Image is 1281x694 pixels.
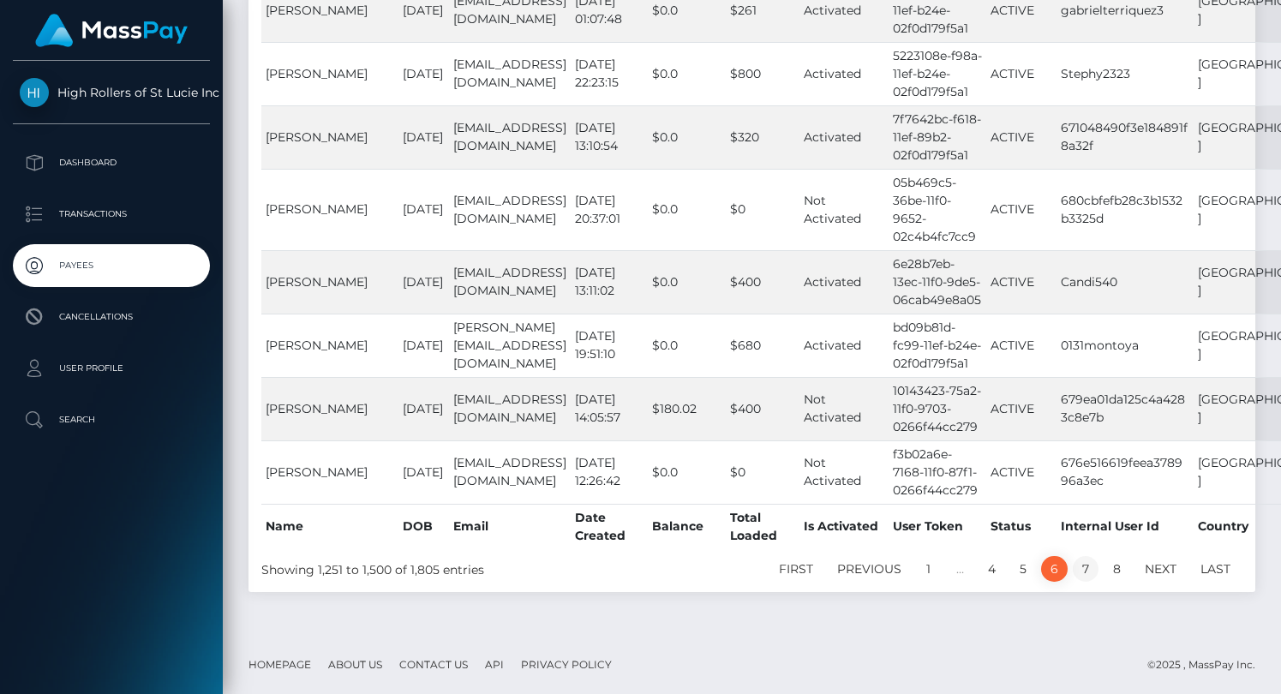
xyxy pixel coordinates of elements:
td: Not Activated [799,440,889,504]
td: 680cbfefb28c3b1532b3325d [1057,169,1194,250]
td: Not Activated [799,169,889,250]
td: ACTIVE [986,250,1057,314]
th: Total Loaded [726,504,799,549]
span: High Rollers of St Lucie Inc [13,85,210,100]
td: 5223108e-f98a-11ef-b24e-02f0d179f5a1 [889,42,986,105]
td: [PERSON_NAME] [261,377,398,440]
td: 6e28b7eb-13ec-11f0-9de5-06cab49e8a05 [889,250,986,314]
a: Payees [13,244,210,287]
td: [EMAIL_ADDRESS][DOMAIN_NAME] [449,105,571,169]
th: Balance [648,504,726,549]
td: [DATE] [398,250,449,314]
td: [PERSON_NAME] [261,250,398,314]
td: $0 [726,440,799,504]
th: User Token [889,504,986,549]
th: DOB [398,504,449,549]
td: [DATE] 12:26:42 [571,440,648,504]
img: High Rollers of St Lucie Inc [20,78,49,107]
td: ACTIVE [986,105,1057,169]
a: 7 [1073,556,1098,582]
td: [PERSON_NAME] [261,440,398,504]
div: © 2025 , MassPay Inc. [1147,655,1268,674]
td: $800 [726,42,799,105]
a: About Us [321,651,389,678]
td: $0 [726,169,799,250]
td: $400 [726,250,799,314]
a: API [478,651,511,678]
td: $0.0 [648,440,726,504]
td: [DATE] [398,440,449,504]
td: [EMAIL_ADDRESS][DOMAIN_NAME] [449,377,571,440]
td: $0.0 [648,250,726,314]
a: Last [1191,556,1240,582]
td: [EMAIL_ADDRESS][DOMAIN_NAME] [449,42,571,105]
a: Homepage [242,651,318,678]
td: $0.0 [648,314,726,377]
td: 671048490f3e184891f8a32f [1057,105,1194,169]
td: [DATE] [398,314,449,377]
td: [DATE] 13:11:02 [571,250,648,314]
td: $0.0 [648,105,726,169]
td: $180.02 [648,377,726,440]
td: Activated [799,42,889,105]
td: f3b02a6e-7168-11f0-87f1-0266f44cc279 [889,440,986,504]
td: 10143423-75a2-11f0-9703-0266f44cc279 [889,377,986,440]
a: 4 [979,556,1005,582]
td: ACTIVE [986,314,1057,377]
td: [DATE] 13:10:54 [571,105,648,169]
th: Name [261,504,398,549]
p: Search [20,407,203,433]
img: MassPay Logo [35,14,188,47]
td: $0.0 [648,169,726,250]
td: [PERSON_NAME][EMAIL_ADDRESS][DOMAIN_NAME] [449,314,571,377]
td: $680 [726,314,799,377]
p: Dashboard [20,150,203,176]
a: Next [1135,556,1186,582]
td: [EMAIL_ADDRESS][DOMAIN_NAME] [449,250,571,314]
td: bd09b81d-fc99-11ef-b24e-02f0d179f5a1 [889,314,986,377]
td: ACTIVE [986,169,1057,250]
th: Is Activated [799,504,889,549]
td: ACTIVE [986,377,1057,440]
a: 8 [1104,556,1130,582]
td: [EMAIL_ADDRESS][DOMAIN_NAME] [449,440,571,504]
a: Contact Us [392,651,475,678]
td: [DATE] 14:05:57 [571,377,648,440]
td: [PERSON_NAME] [261,169,398,250]
td: ACTIVE [986,42,1057,105]
td: [DATE] [398,377,449,440]
td: Candi540 [1057,250,1194,314]
td: Not Activated [799,377,889,440]
td: $0.0 [648,42,726,105]
a: 5 [1010,556,1036,582]
td: [DATE] [398,42,449,105]
td: [DATE] [398,105,449,169]
th: Email [449,504,571,549]
th: Date Created [571,504,648,549]
td: [DATE] 22:23:15 [571,42,648,105]
td: $400 [726,377,799,440]
td: [PERSON_NAME] [261,105,398,169]
td: 0131montoya [1057,314,1194,377]
td: [DATE] 20:37:01 [571,169,648,250]
a: User Profile [13,347,210,390]
td: 7f7642bc-f618-11ef-89b2-02f0d179f5a1 [889,105,986,169]
td: $320 [726,105,799,169]
p: Payees [20,253,203,278]
a: Previous [828,556,911,582]
a: Privacy Policy [514,651,619,678]
a: Search [13,398,210,441]
td: 05b469c5-36be-11f0-9652-02c4b4fc7cc9 [889,169,986,250]
a: Cancellations [13,296,210,338]
p: User Profile [20,356,203,381]
a: First [769,556,823,582]
td: ACTIVE [986,440,1057,504]
td: Stephy2323 [1057,42,1194,105]
th: Internal User Id [1057,504,1194,549]
div: Showing 1,251 to 1,500 of 1,805 entries [261,554,655,579]
td: 679ea01da125c4a4283c8e7b [1057,377,1194,440]
td: Activated [799,250,889,314]
td: [DATE] [398,169,449,250]
th: Status [986,504,1057,549]
a: Transactions [13,193,210,236]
